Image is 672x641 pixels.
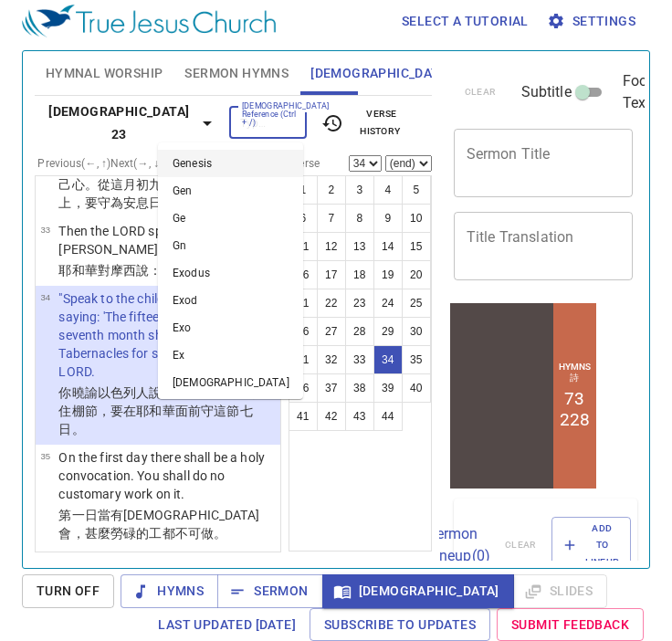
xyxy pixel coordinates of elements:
wh2320: 十五 [58,385,265,436]
button: 20 [402,260,431,289]
wh5656: 工 [149,526,226,541]
li: [DEMOGRAPHIC_DATA] [158,369,303,396]
img: True Jesus Church [22,5,276,37]
wh5521: 節 [58,404,252,436]
span: Hymnal Worship [46,62,163,85]
button: Verse History [310,103,428,142]
button: 33 [345,345,374,374]
span: [DEMOGRAPHIC_DATA] [337,580,499,603]
p: 你曉諭 [58,384,275,438]
button: Turn Off [22,574,114,608]
wh6944: 會 [58,526,226,541]
button: 12 [317,232,346,261]
button: 28 [345,317,374,346]
button: 40 [402,373,431,403]
li: Exo [158,314,303,342]
button: 34 [373,345,403,374]
wh2320: 初九 [58,177,252,210]
wh4744: ，甚麼勞碌的 [72,526,227,541]
p: Then the LORD spoke to [PERSON_NAME], saying, [58,222,275,258]
wh3117: 是住棚 [58,385,265,436]
span: 33 [40,225,50,235]
wh6240: 日 [58,385,265,436]
span: Sermon [232,580,308,603]
wh7676: ，並要刻苦 [58,159,265,210]
li: Ge [158,205,303,232]
button: 43 [345,402,374,431]
button: 29 [373,317,403,346]
button: 38 [345,373,374,403]
span: Add to Lineup [563,520,620,571]
span: Hymns [135,580,204,603]
wh7651: 日 [58,422,84,436]
li: Genesis [158,150,303,177]
span: Subtitle [521,81,572,103]
button: 17 [317,260,346,289]
button: 15 [402,232,431,261]
button: 8 [345,204,374,233]
button: 7 [317,204,346,233]
p: 你們要守這日為聖安息 [58,157,275,212]
wh1121: 說 [58,385,265,436]
div: Sermon Lineup(0)clearAdd to Lineup [454,499,637,593]
button: Hymns [121,574,218,608]
wh559: ： [149,263,162,278]
button: 18 [345,260,374,289]
button: 14 [373,232,403,261]
p: "Speak to the children of Israel, saying: 'The fifteenth day of this seventh month shall be the F... [58,289,275,381]
button: 13 [345,232,374,261]
iframe: from-child [446,299,600,492]
button: 22 [317,289,346,318]
button: [DEMOGRAPHIC_DATA] [322,574,514,608]
span: [DEMOGRAPHIC_DATA] [310,62,451,85]
span: Submit Feedback [511,614,629,636]
button: [DEMOGRAPHIC_DATA] 23 [35,95,226,151]
wh1696: 摩西 [110,263,163,278]
wh6213: 。 [214,526,226,541]
p: 耶和華 [58,261,275,279]
button: 5 [402,175,431,205]
span: 34 [40,292,50,302]
wh2282: ，要在耶和華 [58,404,252,436]
wh1696: 以色列 [58,385,265,436]
button: 9 [373,204,403,233]
button: 37 [317,373,346,403]
wh559: ：這七 [58,385,265,436]
button: 25 [402,289,431,318]
b: [DEMOGRAPHIC_DATA] 23 [42,100,196,145]
span: Last updated [DATE] [158,614,296,636]
li: Lev [158,396,303,424]
button: 42 [317,402,346,431]
wh4872: 說 [136,263,162,278]
li: Exod [158,287,303,314]
li: Gn [158,232,303,259]
span: Subscribe to Updates [324,614,476,636]
wh8672: 日晚上 [58,177,252,210]
button: 4 [373,175,403,205]
button: 32 [317,345,346,374]
wh3117: 當有[DEMOGRAPHIC_DATA] [58,508,258,541]
p: On the first day there shall be a holy convocation. You shall do no customary work on it. [58,448,275,503]
wh4399: 都不可做 [163,526,227,541]
wh7673: 安息日 [123,195,175,210]
wh6031: 己心 [58,177,252,210]
wh7637: 月 [58,385,265,436]
span: Select a tutorial [402,10,529,33]
button: 27 [317,317,346,346]
button: 41 [289,402,318,431]
span: Verse History [321,106,417,139]
label: Verse [289,158,320,169]
wh6153: 到次日晚上 [58,177,252,210]
input: Type Bible Reference [235,112,271,133]
span: Footer Text [623,70,665,114]
li: Ex [158,342,303,369]
button: Settings [543,5,643,38]
label: Previous (←, ↑) Next (→, ↓) [37,158,163,169]
li: Gen [158,177,303,205]
button: 44 [373,402,403,431]
button: 24 [373,289,403,318]
span: 35 [40,451,50,461]
wh3117: 。 [72,422,85,436]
